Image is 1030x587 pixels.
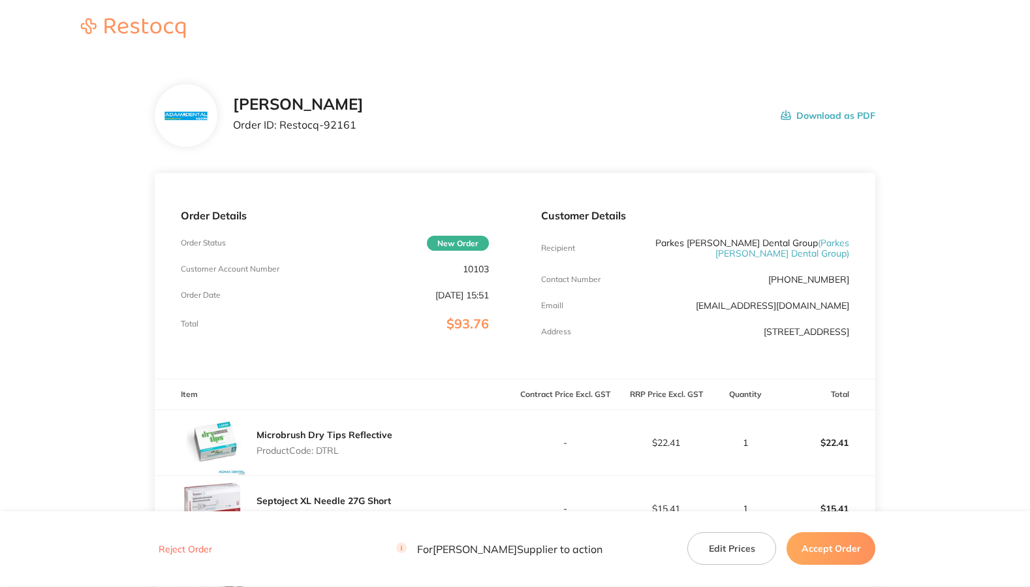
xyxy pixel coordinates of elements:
[687,533,776,565] button: Edit Prices
[541,210,849,221] p: Customer Details
[181,291,221,300] p: Order Date
[164,112,207,120] img: N3hiYW42Mg
[427,236,489,251] span: New Order
[257,495,391,507] a: Septoject XL Needle 27G Short
[717,503,773,514] p: 1
[181,238,226,247] p: Order Status
[541,244,575,253] p: Recipient
[616,379,717,410] th: RRP Price Excl. GST
[617,437,717,448] p: $22.41
[775,427,875,458] p: $22.41
[68,18,198,38] img: Restocq logo
[717,379,774,410] th: Quantity
[617,503,717,514] p: $15.41
[257,445,392,456] p: Product Code: DTRL
[775,379,876,410] th: Total
[696,300,849,311] a: [EMAIL_ADDRESS][DOMAIN_NAME]
[68,18,198,40] a: Restocq logo
[155,544,216,556] button: Reject Order
[541,301,563,310] p: Emaill
[715,237,849,259] span: ( Parkes [PERSON_NAME] Dental Group )
[541,327,571,336] p: Address
[515,379,616,410] th: Contract Price Excl. GST
[233,119,364,131] p: Order ID: Restocq- 92161
[181,264,279,274] p: Customer Account Number
[717,437,773,448] p: 1
[463,264,489,274] p: 10103
[516,437,616,448] p: -
[644,238,849,259] p: Parkes [PERSON_NAME] Dental Group
[787,533,875,565] button: Accept Order
[781,95,875,136] button: Download as PDF
[775,493,875,524] p: $15.41
[435,290,489,300] p: [DATE] 15:51
[155,379,515,410] th: Item
[181,210,489,221] p: Order Details
[257,429,392,441] a: Microbrush Dry Tips Reflective
[396,543,602,556] p: For [PERSON_NAME] Supplier to action
[233,95,364,114] h2: [PERSON_NAME]
[181,410,246,475] img: bzFubXBmNw
[516,503,616,514] p: -
[768,274,849,285] p: [PHONE_NUMBER]
[181,319,198,328] p: Total
[764,326,849,337] p: [STREET_ADDRESS]
[541,275,601,284] p: Contact Number
[181,476,246,541] img: bjR5bTc1OA
[446,315,489,332] span: $93.76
